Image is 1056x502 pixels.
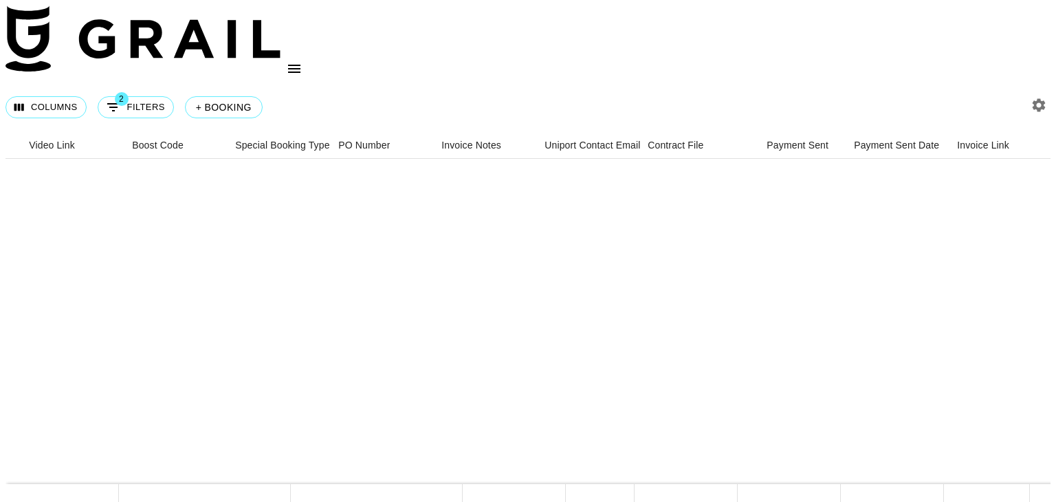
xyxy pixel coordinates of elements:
button: Show filters [98,96,174,118]
div: Boost Code [132,132,184,159]
div: PO Number [331,132,434,159]
div: Contract File [648,132,703,159]
div: Uniport Contact Email [544,132,640,159]
button: + Booking [185,96,263,118]
div: Contract File [641,132,744,159]
div: Invoice Link [957,132,1009,159]
div: Special Booking Type [228,132,331,159]
div: Invoice Notes [434,132,538,159]
div: Payment Sent [767,132,828,159]
span: 2 [115,92,129,106]
div: Uniport Contact Email [538,132,641,159]
button: open drawer [280,55,308,83]
div: Payment Sent Date [854,132,939,159]
button: Select columns [5,96,87,118]
div: PO Number [338,132,390,159]
div: Payment Sent Date [847,132,950,159]
div: Invoice Notes [441,132,501,159]
div: Video Link [22,132,125,159]
div: Invoice Link [950,132,1053,159]
img: Grail Talent [5,6,280,72]
div: Special Booking Type [235,132,329,159]
div: Payment Sent [744,132,847,159]
div: Video Link [29,132,75,159]
div: Boost Code [125,132,228,159]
